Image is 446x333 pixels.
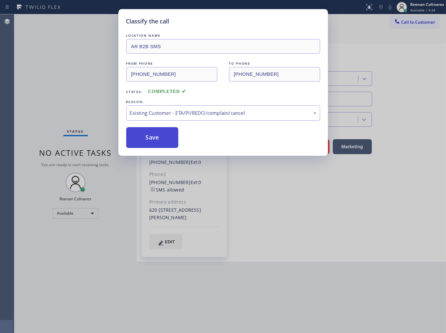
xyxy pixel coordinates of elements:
input: From phone [126,67,217,82]
input: To phone [229,67,320,82]
span: COMPLETED [148,89,186,94]
div: LOCATION NAME [126,32,320,39]
h5: Classify the call [126,17,169,26]
span: Status: [126,89,143,94]
div: REASON: [126,99,320,105]
button: Save [126,127,179,148]
div: Existing Customer - ETA/PI/REDO/complain/cancel [130,109,317,117]
div: FROM PHONE [126,60,217,67]
div: TO PHONE [229,60,320,67]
